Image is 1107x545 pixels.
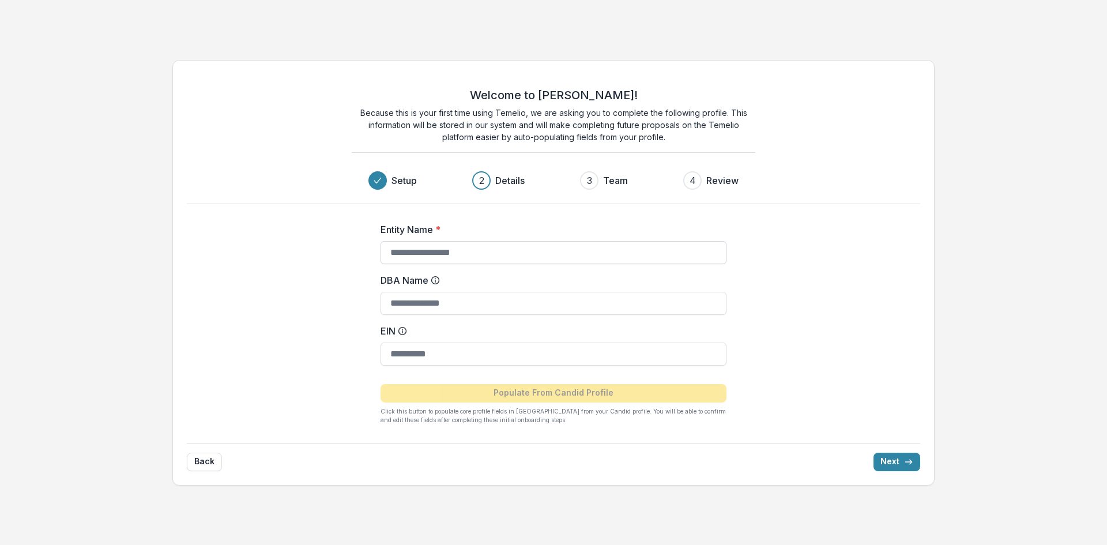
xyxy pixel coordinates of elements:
[470,88,638,102] h2: Welcome to [PERSON_NAME]!
[587,174,592,187] div: 3
[381,223,720,236] label: Entity Name
[391,174,417,187] h3: Setup
[873,453,920,471] button: Next
[381,407,726,424] p: Click this button to populate core profile fields in [GEOGRAPHIC_DATA] from your Candid profile. ...
[603,174,628,187] h3: Team
[381,324,720,338] label: EIN
[381,384,726,403] button: Populate From Candid Profile
[368,171,739,190] div: Progress
[495,174,525,187] h3: Details
[187,453,222,471] button: Back
[479,174,484,187] div: 2
[352,107,755,143] p: Because this is your first time using Temelio, we are asking you to complete the following profil...
[706,174,739,187] h3: Review
[381,273,720,287] label: DBA Name
[690,174,696,187] div: 4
